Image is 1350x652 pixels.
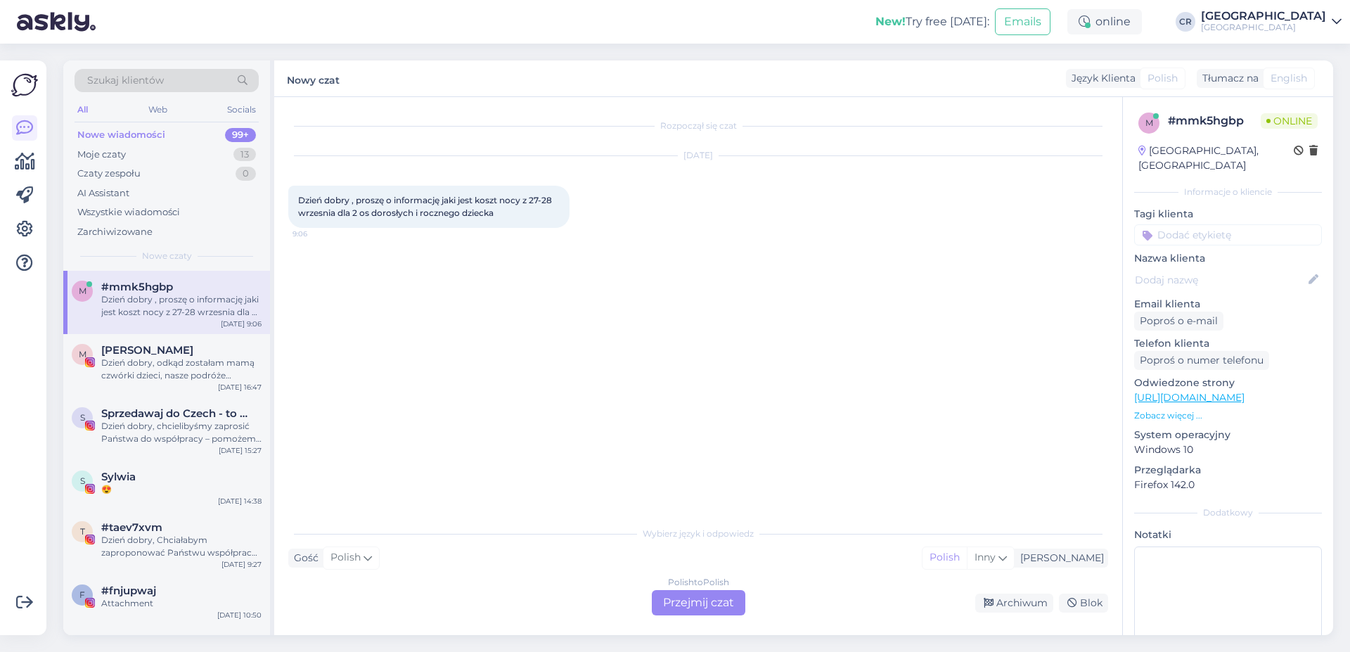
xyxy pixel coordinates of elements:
[218,382,262,392] div: [DATE] 16:47
[101,471,136,483] span: Sylwia
[1134,297,1322,312] p: Email klienta
[1134,506,1322,519] div: Dodatkowy
[11,72,38,98] img: Askly Logo
[1176,12,1195,32] div: CR
[101,597,262,610] div: Attachment
[995,8,1050,35] button: Emails
[292,229,345,239] span: 9:06
[330,550,361,565] span: Polish
[218,496,262,506] div: [DATE] 14:38
[236,167,256,181] div: 0
[225,128,256,142] div: 99+
[288,528,1108,540] div: Wybierz język i odpowiedz
[1134,312,1223,331] div: Poproś o e-mail
[1134,376,1322,390] p: Odwiedzone strony
[288,120,1108,132] div: Rozpoczął się czat
[1134,428,1322,442] p: System operacyjny
[101,521,162,534] span: #taev7xvm
[79,589,85,600] span: f
[77,148,126,162] div: Moje czaty
[219,445,262,456] div: [DATE] 15:27
[101,281,173,293] span: #mmk5hgbp
[1147,71,1178,86] span: Polish
[101,534,262,559] div: Dzień dobry, Chciałabym zaproponować Państwu współpracę. Jestem blogerką z [GEOGRAPHIC_DATA] rozp...
[1134,351,1269,370] div: Poproś o numer telefonu
[1197,71,1259,86] div: Tłumacz na
[922,547,967,568] div: Polish
[875,15,906,28] b: New!
[1134,336,1322,351] p: Telefon klienta
[1145,117,1153,128] span: m
[1201,11,1342,33] a: [GEOGRAPHIC_DATA][GEOGRAPHIC_DATA]
[1134,251,1322,266] p: Nazwa klienta
[77,186,129,200] div: AI Assistant
[1201,11,1326,22] div: [GEOGRAPHIC_DATA]
[101,344,193,357] span: Monika Kowalewska
[1134,391,1245,404] a: [URL][DOMAIN_NAME]
[101,584,156,597] span: #fnjupwaj
[652,590,745,615] div: Przejmij czat
[101,407,247,420] span: Sprzedawaj do Czech - to proste!
[1059,594,1108,613] div: Blok
[77,225,153,239] div: Zarchiwizowane
[1067,9,1142,34] div: online
[668,576,729,589] div: Polish to Polish
[79,349,86,359] span: M
[875,13,989,30] div: Try free [DATE]:
[1066,71,1136,86] div: Język Klienta
[80,475,85,486] span: S
[1134,463,1322,478] p: Przeglądarka
[1134,442,1322,457] p: Windows 10
[101,357,262,382] div: Dzień dobry, odkąd zostałam mamą czwórki dzieci, nasze podróże wyglądają zupełnie inaczej. Zaczęł...
[298,195,554,218] span: Dzień dobry , proszę o informację jaki jest koszt nocy z 27-28 wrzesnia dla 2 os dorosłych i rocz...
[224,101,259,119] div: Socials
[1261,113,1318,129] span: Online
[221,319,262,329] div: [DATE] 9:06
[75,101,91,119] div: All
[79,286,86,296] span: m
[146,101,170,119] div: Web
[1135,272,1306,288] input: Dodaj nazwę
[1134,478,1322,492] p: Firefox 142.0
[77,205,180,219] div: Wszystkie wiadomości
[101,293,262,319] div: Dzień dobry , proszę o informację jaki jest koszt nocy z 27-28 wrzesnia dla 2 os dorosłych i rocz...
[77,167,141,181] div: Czaty zespołu
[1015,551,1104,565] div: [PERSON_NAME]
[1134,224,1322,245] input: Dodać etykietę
[287,69,340,88] label: Nowy czat
[1138,143,1294,173] div: [GEOGRAPHIC_DATA], [GEOGRAPHIC_DATA]
[1168,113,1261,129] div: # mmk5hgbp
[1134,186,1322,198] div: Informacje o kliencie
[87,73,164,88] span: Szukaj klientów
[975,594,1053,613] div: Archiwum
[975,551,996,563] span: Inny
[1134,207,1322,222] p: Tagi klienta
[288,149,1108,162] div: [DATE]
[101,483,262,496] div: 😍
[142,250,192,262] span: Nowe czaty
[77,128,165,142] div: Nowe wiadomości
[221,559,262,570] div: [DATE] 9:27
[1134,528,1322,542] p: Notatki
[233,148,256,162] div: 13
[1201,22,1326,33] div: [GEOGRAPHIC_DATA]
[1134,409,1322,422] p: Zobacz więcej ...
[217,610,262,620] div: [DATE] 10:50
[1271,71,1307,86] span: English
[80,526,85,537] span: t
[101,420,262,445] div: Dzień dobry, chcielibyśmy zaprosić Państwa do współpracy – pomożemy dotrzeć do czeskich i [DEMOGR...
[288,551,319,565] div: Gość
[80,412,85,423] span: S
